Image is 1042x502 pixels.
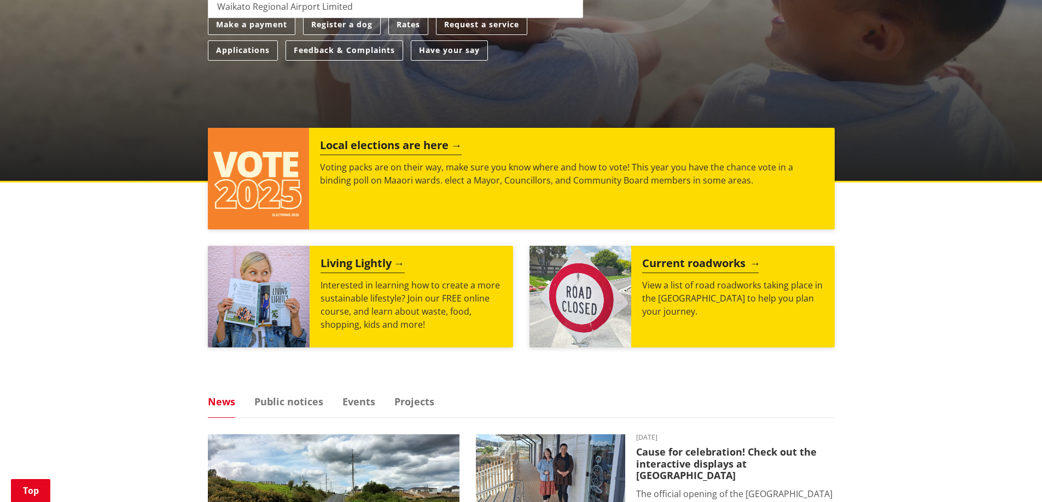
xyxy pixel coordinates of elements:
a: Have your say [411,40,488,61]
a: Public notices [254,397,323,406]
h2: Living Lightly [321,257,405,273]
a: Local elections are here Voting packs are on their way, make sure you know where and how to vote!... [208,128,835,229]
p: View a list of road roadworks taking place in the [GEOGRAPHIC_DATA] to help you plan your journey. [642,279,824,318]
img: Mainstream Green Workshop Series [208,246,310,347]
a: Feedback & Complaints [286,40,403,61]
time: [DATE] [636,434,835,441]
p: Voting packs are on their way, make sure you know where and how to vote! This year you have the c... [320,161,823,187]
a: Request a service [436,15,527,35]
iframe: Messenger Launcher [992,456,1031,495]
a: Current roadworks View a list of road roadworks taking place in the [GEOGRAPHIC_DATA] to help you... [529,246,835,347]
a: Register a dog [303,15,381,35]
a: Living Lightly Interested in learning how to create a more sustainable lifestyle? Join our FREE o... [208,246,513,347]
h2: Current roadworks [642,257,759,273]
a: Projects [394,397,434,406]
a: Events [342,397,375,406]
a: Make a payment [208,15,295,35]
img: Vote 2025 [208,128,310,229]
a: Rates [388,15,428,35]
img: Road closed sign [529,246,631,347]
a: News [208,397,235,406]
a: Top [11,479,50,502]
p: Interested in learning how to create a more sustainable lifestyle? Join our FREE online course, a... [321,279,502,331]
h2: Local elections are here [320,139,462,155]
h3: Cause for celebration! Check out the interactive displays at [GEOGRAPHIC_DATA] [636,446,835,482]
a: Applications [208,40,278,61]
